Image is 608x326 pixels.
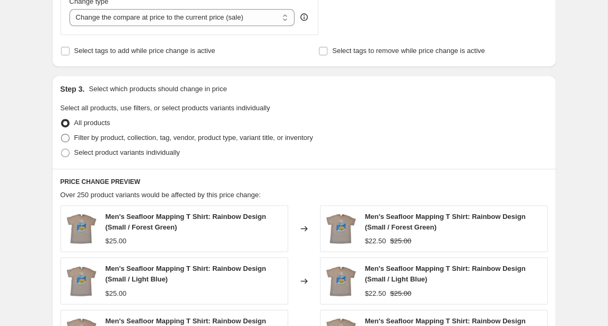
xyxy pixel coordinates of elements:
span: Men's Seafloor Mapping T Shirt: Rainbow Design (Small / Forest Green) [105,212,266,231]
p: Select which products should change in price [89,84,227,94]
div: $25.00 [105,235,126,246]
strike: $25.00 [390,288,411,298]
span: Filter by product, collection, tag, vendor, product type, variant title, or inventory [74,134,313,142]
span: All products [74,119,110,127]
span: Over 250 product variants would be affected by this price change: [60,190,261,198]
span: Men's Seafloor Mapping T Shirt: Rainbow Design (Small / Forest Green) [364,212,525,231]
span: Men's Seafloor Mapping T Shirt: Rainbow Design (Small / Light Blue) [105,264,266,283]
img: DSC_4409_80x.JPG [66,265,97,297]
div: $25.00 [105,288,126,298]
h6: PRICE CHANGE PREVIEW [60,178,548,186]
span: Select product variants individually [74,148,180,156]
img: DSC_4409_80x.JPG [66,213,97,244]
span: Men's Seafloor Mapping T Shirt: Rainbow Design (Small / Light Blue) [364,264,525,283]
img: DSC_4409_80x.JPG [326,265,357,297]
span: Select tags to remove while price change is active [332,47,485,55]
div: help [299,12,309,22]
div: $22.50 [364,288,386,298]
div: $22.50 [364,235,386,246]
span: Select all products, use filters, or select products variants individually [60,104,270,112]
img: DSC_4409_80x.JPG [326,213,357,244]
h2: Step 3. [60,84,85,94]
strike: $25.00 [390,235,411,246]
span: Select tags to add while price change is active [74,47,215,55]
